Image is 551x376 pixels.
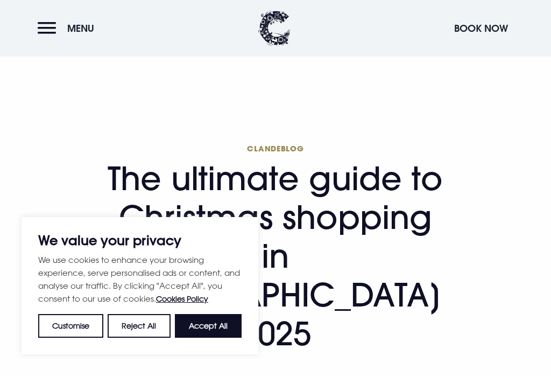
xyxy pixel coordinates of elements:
[449,17,513,40] button: Book Now
[38,17,100,40] button: Menu
[175,314,242,338] button: Accept All
[258,11,291,46] img: Clandeboye Lodge
[103,143,449,353] h1: The ultimate guide to Christmas shopping in [GEOGRAPHIC_DATA] 2025
[38,234,242,247] p: We value your privacy
[103,143,449,154] span: Clandeblog
[108,314,170,338] button: Reject All
[38,253,242,305] p: We use cookies to enhance your browsing experience, serve personalised ads or content, and analys...
[22,217,258,354] div: We value your privacy
[67,22,94,34] span: Menu
[156,294,208,303] a: Cookies Policy
[38,314,103,338] button: Customise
